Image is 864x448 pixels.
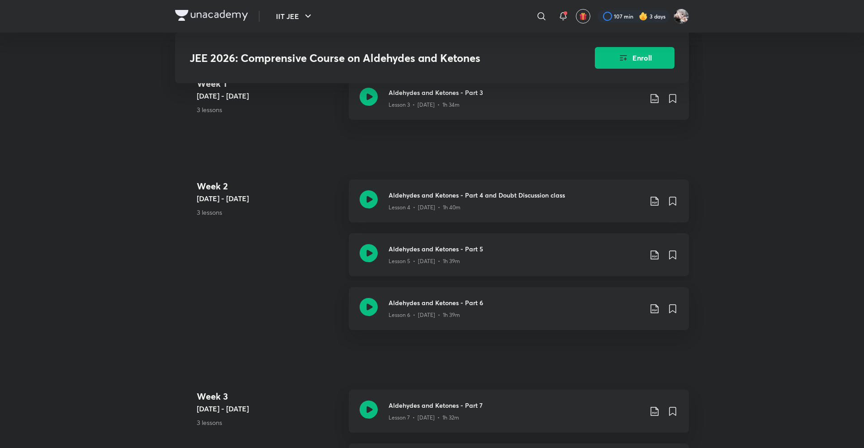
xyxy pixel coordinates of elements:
[349,287,689,341] a: Aldehydes and Ketones - Part 6Lesson 6 • [DATE] • 1h 39m
[389,298,642,307] h3: Aldehydes and Ketones - Part 6
[389,311,460,319] p: Lesson 6 • [DATE] • 1h 39m
[197,418,342,427] p: 3 lessons
[197,105,342,114] p: 3 lessons
[639,12,648,21] img: streak
[197,193,342,204] h5: [DATE] - [DATE]
[579,12,587,20] img: avatar
[349,233,689,287] a: Aldehydes and Ketones - Part 5Lesson 5 • [DATE] • 1h 39m
[389,257,460,265] p: Lesson 5 • [DATE] • 1h 39m
[389,203,460,212] p: Lesson 4 • [DATE] • 1h 40m
[389,190,642,200] h3: Aldehydes and Ketones - Part 4 and Doubt Discussion class
[175,10,248,21] img: Company Logo
[271,7,319,25] button: IIT JEE
[190,52,544,65] h3: JEE 2026: Comprensive Course on Aldehydes and Ketones
[197,207,342,217] p: 3 lessons
[197,90,342,101] h5: [DATE] - [DATE]
[389,101,460,109] p: Lesson 3 • [DATE] • 1h 34m
[389,414,459,422] p: Lesson 7 • [DATE] • 1h 32m
[389,88,642,97] h3: Aldehydes and Ketones - Part 3
[197,179,342,193] h4: Week 2
[389,401,642,410] h3: Aldehydes and Ketones - Part 7
[595,47,674,69] button: Enroll
[349,179,689,233] a: Aldehydes and Ketones - Part 4 and Doubt Discussion classLesson 4 • [DATE] • 1h 40m
[389,244,642,254] h3: Aldehydes and Ketones - Part 5
[576,9,590,24] button: avatar
[175,10,248,23] a: Company Logo
[674,9,689,24] img: Navin Raj
[349,77,689,131] a: Aldehydes and Ketones - Part 3Lesson 3 • [DATE] • 1h 34m
[197,77,342,90] h4: Week 1
[197,390,342,403] h4: Week 3
[349,390,689,443] a: Aldehydes and Ketones - Part 7Lesson 7 • [DATE] • 1h 32m
[197,403,342,414] h5: [DATE] - [DATE]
